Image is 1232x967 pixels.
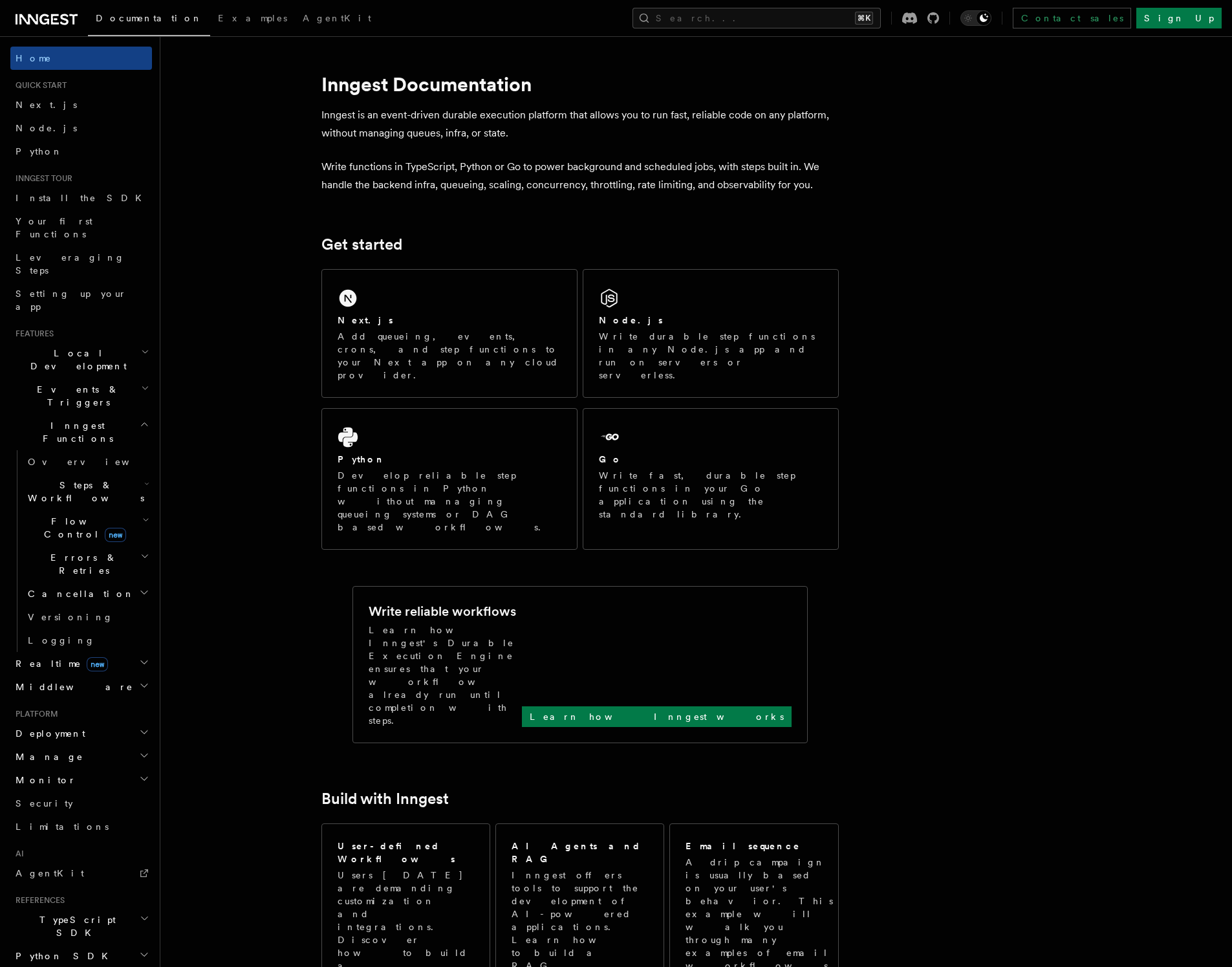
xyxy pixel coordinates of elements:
a: Learn how Inngest works [522,706,792,727]
p: Add queueing, events, crons, and step functions to your Next app on any cloud provider. [338,330,561,382]
span: Home [16,52,52,65]
span: Leveraging Steps [16,252,125,276]
button: Flow Controlnew [23,510,152,546]
a: Setting up your app [10,282,152,318]
button: Manage [10,745,152,768]
h2: Python [338,453,385,466]
button: TypeScript SDK [10,908,152,944]
p: Write fast, durable step functions in your Go application using the standard library. [599,469,823,521]
a: AgentKit [295,4,379,35]
span: Install the SDK [16,193,149,203]
p: Learn how Inngest's Durable Execution Engine ensures that your workflow already run until complet... [369,624,522,727]
h2: Node.js [599,314,663,327]
span: Platform [10,709,58,719]
span: Documentation [96,13,202,23]
a: PythonDevelop reliable step functions in Python without managing queueing systems or DAG based wo... [321,408,578,550]
span: AI [10,849,24,859]
span: Middleware [10,680,133,693]
span: new [105,528,126,542]
a: Sign Up [1136,8,1222,28]
span: Local Development [10,347,141,373]
a: Security [10,792,152,815]
span: TypeScript SDK [10,913,140,939]
button: Search...⌘K [632,8,881,28]
button: Events & Triggers [10,378,152,414]
button: Cancellation [23,582,152,605]
button: Deployment [10,722,152,745]
p: Write functions in TypeScript, Python or Go to power background and scheduled jobs, with steps bu... [321,158,839,194]
kbd: ⌘K [855,12,873,25]
span: Events & Triggers [10,383,141,409]
a: Documentation [88,4,210,36]
button: Realtimenew [10,652,152,675]
a: Limitations [10,815,152,838]
h2: Write reliable workflows [369,602,516,620]
a: Install the SDK [10,186,152,210]
span: Python [16,146,63,157]
a: Next.jsAdd queueing, events, crons, and step functions to your Next app on any cloud provider. [321,269,578,398]
span: Versioning [28,612,113,622]
button: Local Development [10,342,152,378]
span: Inngest Functions [10,419,140,445]
button: Inngest Functions [10,414,152,450]
a: Contact sales [1013,8,1131,28]
span: Realtime [10,657,108,670]
h2: AI Agents and RAG [512,840,650,865]
span: Examples [218,13,287,23]
a: Node.jsWrite durable step functions in any Node.js app and run on servers or serverless. [583,269,839,398]
a: Leveraging Steps [10,246,152,282]
a: GoWrite fast, durable step functions in your Go application using the standard library. [583,408,839,550]
p: Learn how Inngest works [530,710,784,723]
button: Monitor [10,768,152,792]
a: AgentKit [10,862,152,885]
span: Cancellation [23,587,135,600]
a: Your first Functions [10,210,152,246]
a: Examples [210,4,295,35]
span: Features [10,329,54,339]
span: AgentKit [16,868,84,878]
a: Python [10,140,152,163]
a: Node.js [10,116,152,140]
a: Home [10,47,152,70]
span: Security [16,798,73,809]
button: Errors & Retries [23,546,152,582]
a: Build with Inngest [321,790,449,808]
a: Logging [23,629,152,652]
p: Inngest is an event-driven durable execution platform that allows you to run fast, reliable code ... [321,106,839,142]
span: Node.js [16,123,77,133]
span: Errors & Retries [23,551,140,577]
button: Toggle dark mode [960,10,991,26]
span: Logging [28,635,95,646]
span: Your first Functions [16,216,92,239]
span: Manage [10,750,83,763]
span: Monitor [10,774,76,787]
p: Develop reliable step functions in Python without managing queueing systems or DAG based workflows. [338,469,561,534]
a: Versioning [23,605,152,629]
h1: Inngest Documentation [321,72,839,96]
span: Next.js [16,100,77,110]
span: Deployment [10,727,85,740]
span: Steps & Workflows [23,479,144,505]
span: Setting up your app [16,288,127,312]
h2: Email sequence [686,840,801,853]
span: AgentKit [303,13,371,23]
span: Python SDK [10,950,116,962]
a: Next.js [10,93,152,116]
span: Flow Control [23,515,142,541]
span: Limitations [16,821,109,832]
span: Inngest tour [10,173,72,184]
p: Write durable step functions in any Node.js app and run on servers or serverless. [599,330,823,382]
h2: Next.js [338,314,393,327]
button: Steps & Workflows [23,473,152,510]
button: Middleware [10,675,152,699]
div: Inngest Functions [10,450,152,652]
span: Quick start [10,80,67,91]
span: new [87,657,108,671]
h2: User-defined Workflows [338,840,474,865]
a: Overview [23,450,152,473]
span: References [10,895,65,906]
a: Get started [321,235,402,254]
span: Overview [28,457,161,467]
h2: Go [599,453,622,466]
